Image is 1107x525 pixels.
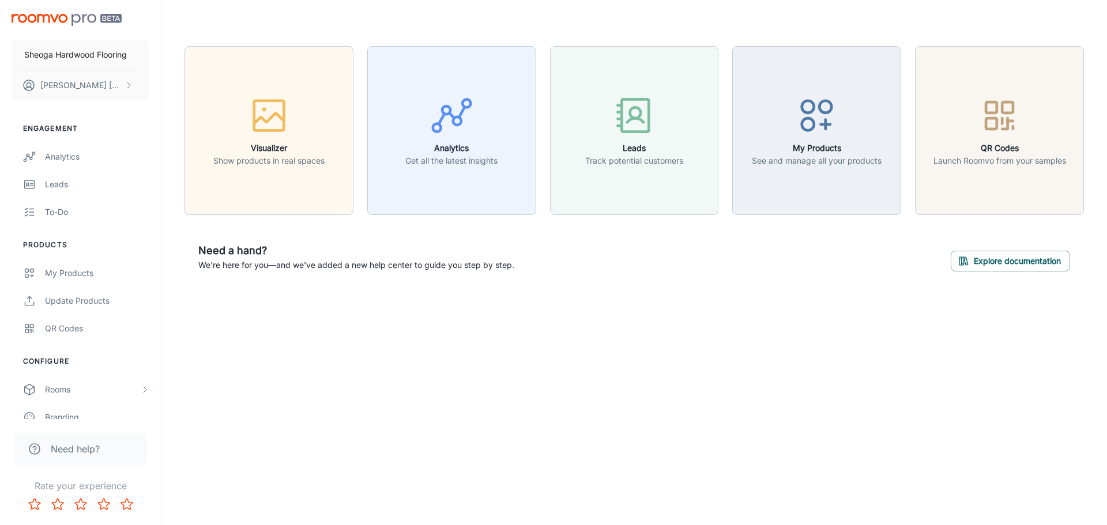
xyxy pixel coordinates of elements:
button: My ProductsSee and manage all your products [732,46,901,215]
p: We're here for you—and we've added a new help center to guide you step by step. [198,259,514,271]
button: AnalyticsGet all the latest insights [367,46,536,215]
h6: QR Codes [933,142,1066,154]
div: Leads [45,178,149,191]
button: Sheoga Hardwood Flooring [12,40,149,70]
a: Explore documentation [951,254,1070,266]
p: Sheoga Hardwood Flooring [24,48,127,61]
button: Explore documentation [951,251,1070,271]
p: Launch Roomvo from your samples [933,154,1066,167]
button: LeadsTrack potential customers [550,46,719,215]
img: Roomvo PRO Beta [12,14,122,26]
p: Show products in real spaces [213,154,325,167]
div: QR Codes [45,322,149,335]
a: LeadsTrack potential customers [550,124,719,135]
a: QR CodesLaunch Roomvo from your samples [915,124,1084,135]
div: Analytics [45,150,149,163]
p: Track potential customers [585,154,683,167]
p: [PERSON_NAME] [PERSON_NAME] [40,79,122,92]
a: My ProductsSee and manage all your products [732,124,901,135]
p: See and manage all your products [752,154,882,167]
div: My Products [45,267,149,280]
h6: Need a hand? [198,243,514,259]
h6: My Products [752,142,882,154]
button: QR CodesLaunch Roomvo from your samples [915,46,1084,215]
button: [PERSON_NAME] [PERSON_NAME] [12,70,149,100]
div: To-do [45,206,149,218]
a: AnalyticsGet all the latest insights [367,124,536,135]
h6: Analytics [405,142,498,154]
h6: Leads [585,142,683,154]
h6: Visualizer [213,142,325,154]
p: Get all the latest insights [405,154,498,167]
div: Update Products [45,294,149,307]
button: VisualizerShow products in real spaces [184,46,353,215]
